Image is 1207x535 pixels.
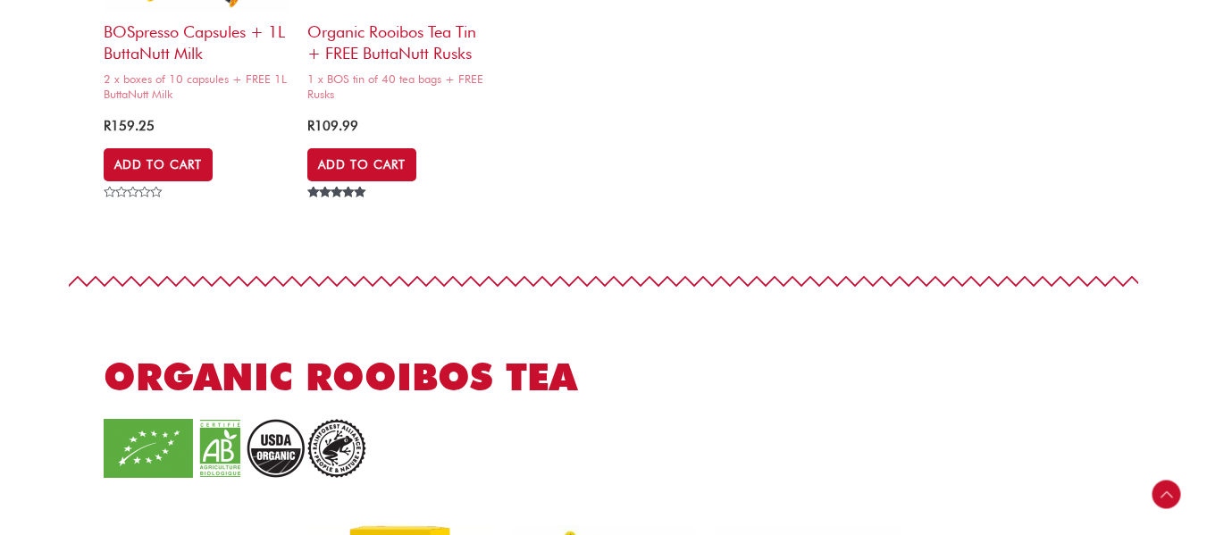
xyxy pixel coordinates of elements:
[104,419,372,478] img: organic_2.png
[307,118,358,134] bdi: 109.99
[307,71,493,102] span: 1 x BOS tin of 40 tea bags + FREE Rusks
[307,187,369,238] span: Rated out of 5
[104,353,637,402] h2: ORGANIC ROOIBOS TEA
[104,118,155,134] bdi: 159.25
[307,13,493,63] h2: Organic Rooibos Tea Tin + FREE ButtaNutt Rusks
[307,118,314,134] span: R
[307,148,416,180] a: Add to cart: “Organic Rooibos Tea Tin + FREE ButtaNutt Rusks”
[104,148,213,180] a: Select options for “BOSpresso capsules + 1L ButtaNutt Milk”
[104,13,289,63] h2: BOSpresso capsules + 1L ButtaNutt Milk
[104,71,289,102] span: 2 x boxes of 10 capsules + FREE 1L ButtaNutt Milk
[104,118,111,134] span: R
